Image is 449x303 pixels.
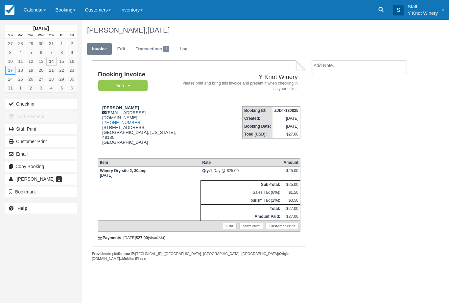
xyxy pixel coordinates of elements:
[15,57,26,66] a: 11
[243,130,273,139] th: Total (USD):
[46,66,57,75] a: 21
[57,66,67,75] a: 22
[182,74,298,81] h2: Y Knot Winery
[102,120,142,125] a: [PHONE_NUMBER]
[5,111,77,122] button: Add Payment
[46,32,57,39] th: Thu
[102,105,139,110] strong: [PERSON_NAME]
[282,189,300,196] td: $1.50
[33,26,49,31] strong: [DATE]
[201,196,282,205] td: Tourism Tax (2%):
[239,223,263,229] a: Staff Print
[57,57,67,66] a: 15
[5,32,15,39] th: Sun
[131,43,174,56] a: Transactions1
[112,43,130,56] a: Edit
[87,26,414,34] h1: [PERSON_NAME],
[163,46,169,52] span: 1
[272,114,300,122] td: [DATE]
[26,75,36,84] a: 26
[26,39,36,48] a: 29
[57,75,67,84] a: 29
[98,236,121,240] strong: Payments
[266,223,298,229] a: Customer Print
[136,236,148,240] strong: $27.00
[67,66,77,75] a: 23
[92,252,107,256] strong: Provider:
[5,124,77,134] a: Staff Print
[92,251,306,261] div: droplet [TECHNICAL_ID] ([GEOGRAPHIC_DATA], [GEOGRAPHIC_DATA], [GEOGRAPHIC_DATA]) : [DOMAIN_NAME] ...
[67,48,77,57] a: 9
[17,206,27,211] b: Help
[46,48,57,57] a: 7
[67,57,77,66] a: 16
[57,48,67,57] a: 8
[272,122,300,130] td: [DATE]
[283,168,298,178] div: $25.00
[67,39,77,48] a: 2
[26,32,36,39] th: Tue
[26,48,36,57] a: 5
[175,43,193,56] a: Log
[243,122,273,130] th: Booking Date:
[201,159,282,167] th: Rate
[243,107,273,115] th: Booking ID:
[15,39,26,48] a: 28
[201,167,282,180] td: 1 Day @ $25.00
[36,48,46,57] a: 6
[274,108,298,113] strong: ZJDT-130825
[156,236,164,240] small: 0234
[279,252,289,256] strong: Origin
[5,66,15,75] a: 17
[98,167,201,180] td: [DATE]
[26,66,36,75] a: 19
[98,105,179,153] div: [EMAIL_ADDRESS][DOMAIN_NAME] [STREET_ADDRESS] [GEOGRAPHIC_DATA], [US_STATE], 48130 [GEOGRAPHIC_DATA]
[98,80,145,92] a: Paid
[98,236,300,240] div: : [DATE] (visa )
[282,196,300,205] td: $0.50
[5,203,77,214] a: Help
[5,187,77,197] button: Bookmark
[67,75,77,84] a: 30
[36,32,46,39] th: Wed
[120,257,133,261] strong: Mobile
[87,43,112,56] a: Invoice
[5,136,77,147] a: Customer Print
[202,168,210,173] strong: Qty
[5,39,15,48] a: 27
[5,5,14,15] img: checkfront-main-nav-mini-logo.png
[100,168,147,173] strong: Winery Dry site 2, 30amp
[98,71,179,78] h1: Booking Invoice
[282,159,300,167] th: Amount
[408,3,438,10] p: Staff
[57,32,67,39] th: Fri
[243,114,273,122] th: Created:
[57,84,67,92] a: 5
[46,75,57,84] a: 28
[282,205,300,213] td: $27.00
[272,130,300,139] td: $27.00
[182,81,298,92] address: Please print and bring this invoice and present it when checking in as your ticket.
[98,80,148,91] em: Paid
[46,57,57,66] a: 14
[5,174,77,184] a: [PERSON_NAME] 1
[36,84,46,92] a: 3
[67,84,77,92] a: 6
[17,176,55,182] span: [PERSON_NAME]
[393,5,404,15] div: S
[57,39,67,48] a: 1
[201,213,282,221] th: Amount Paid:
[5,75,15,84] a: 24
[201,189,282,196] td: Sales Tax (6%):
[5,99,77,109] button: Check-in
[98,159,201,167] th: Item
[56,176,62,182] span: 1
[26,84,36,92] a: 2
[5,161,77,172] button: Copy Booking
[36,66,46,75] a: 20
[147,26,170,34] span: [DATE]
[36,57,46,66] a: 13
[201,181,282,189] th: Sub-Total:
[201,205,282,213] th: Total:
[15,66,26,75] a: 18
